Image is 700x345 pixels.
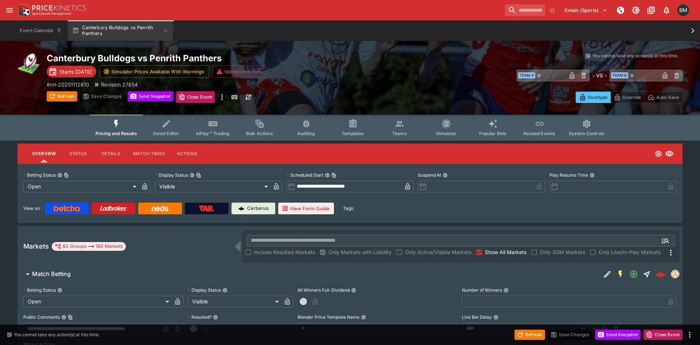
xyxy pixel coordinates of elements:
[176,91,215,103] button: Close Event
[94,145,127,162] button: Details
[656,93,679,101] p: Auto-Save
[90,115,610,141] div: Event type filters
[68,20,173,41] button: Canterbury Bulldogs vs Penrith Panthers
[152,206,168,211] img: Neds
[171,145,203,162] button: Actions
[23,287,56,293] p: Betting Status
[196,173,201,178] button: Copy To Clipboard
[297,287,350,293] p: All Winners Full-Dividend
[218,91,226,103] button: more
[671,270,680,279] div: tradingmodel
[599,248,661,256] span: Only Live/In-Play Markets
[462,314,492,320] p: Live Bet Delay
[55,242,123,251] div: 82 Groups 190 Markets
[665,149,674,158] svg: Visible
[54,206,80,211] img: Betcha
[188,314,211,320] p: Resulted?
[405,248,471,256] span: Only Active/Visible Markets
[297,131,315,136] span: Auditing
[590,173,595,178] button: Play Resume Time
[659,234,672,247] button: Open
[278,203,334,214] button: View Form Guide
[331,173,337,178] button: Copy To Clipboard
[26,145,62,162] button: Overview
[99,65,209,78] button: Simulator Prices Available With Warnings
[64,173,69,178] button: Copy To Clipboard
[287,172,323,178] p: Scheduled Start
[547,4,558,16] button: No Bookmarks
[47,53,365,64] h2: Copy To Clipboard
[153,131,179,136] span: Detail Editor
[68,315,73,320] button: Copy To Clipboard
[213,315,218,320] button: Resulted?
[47,91,77,101] button: Refresh
[655,150,662,157] svg: Open
[666,248,675,257] svg: More
[23,203,42,214] label: View on :
[297,314,359,320] p: Blender Price Template Name
[503,288,509,293] button: Number of Winners
[351,288,356,293] button: All Winners Full-Dividend
[188,287,221,293] p: Display Status
[254,248,315,256] span: Include Resulted Markets
[627,268,640,281] button: Open
[14,331,100,338] p: You cannot take any action(s) at this time.
[660,4,673,17] button: Notifications
[485,248,526,256] span: Show All Markets
[16,3,31,18] img: PriceKinetics Logo
[569,131,604,136] span: System Controls
[601,268,614,281] button: Edit Detail
[540,248,585,256] span: Only SGM Markets
[611,72,628,78] span: Team B
[155,172,188,178] p: Display Status
[232,203,275,214] a: Cerberus
[675,2,691,18] button: Byron Monk
[325,173,330,178] button: Scheduled StartCopy To Clipboard
[418,172,441,178] p: Suspend At
[62,145,94,162] button: Status
[155,181,271,192] div: Visible
[614,268,627,281] button: SGM Enabled
[656,269,666,279] img: logo-cerberus--red.svg
[549,172,588,178] p: Play Resume Time
[588,93,607,101] p: Overtype
[15,20,66,41] button: Event Calendar
[505,4,545,16] input: search
[199,206,214,211] img: TabNZ
[643,330,682,340] button: Close Event
[622,93,641,101] p: Override
[128,91,173,101] button: Send Snapshot
[524,131,555,136] span: Related Events
[560,4,612,16] button: Select Tenant
[238,206,244,211] img: Cerberus
[576,92,682,103] div: Start From
[677,4,689,16] div: Byron Monk
[656,269,666,279] div: 0cdc57b4-a80a-4848-ac23-35cab14f744b
[595,330,641,340] button: Send Snapshot
[685,330,694,339] button: more
[645,4,658,17] button: Documentation
[57,288,62,293] button: Betting Status
[576,92,611,103] button: Overtype
[127,145,171,162] button: Match Times
[47,81,89,88] p: Copy To Clipboard
[462,287,502,293] p: Number of Winners
[479,131,506,136] span: Popular Bets
[222,288,227,293] button: Display Status
[32,12,71,15] img: Sportsbook Management
[212,65,267,78] button: Validation Errors
[23,242,49,250] h5: Markets
[443,173,448,178] button: Suspend At
[644,92,682,103] button: Auto-Save
[190,173,195,178] button: Display StatusCopy To Clipboard
[328,248,392,256] span: Only Markets with Liability
[592,72,607,79] h6: - VS -
[514,330,545,340] button: Refresh
[32,5,86,11] img: PriceKinetics
[592,53,678,59] p: You cannot take any action(s) at this time.
[247,205,269,212] p: Cerberus
[361,315,366,320] button: Blender Price Template Name
[3,4,16,17] button: open drawer
[17,267,601,281] button: Match Betting
[518,72,535,78] span: Team A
